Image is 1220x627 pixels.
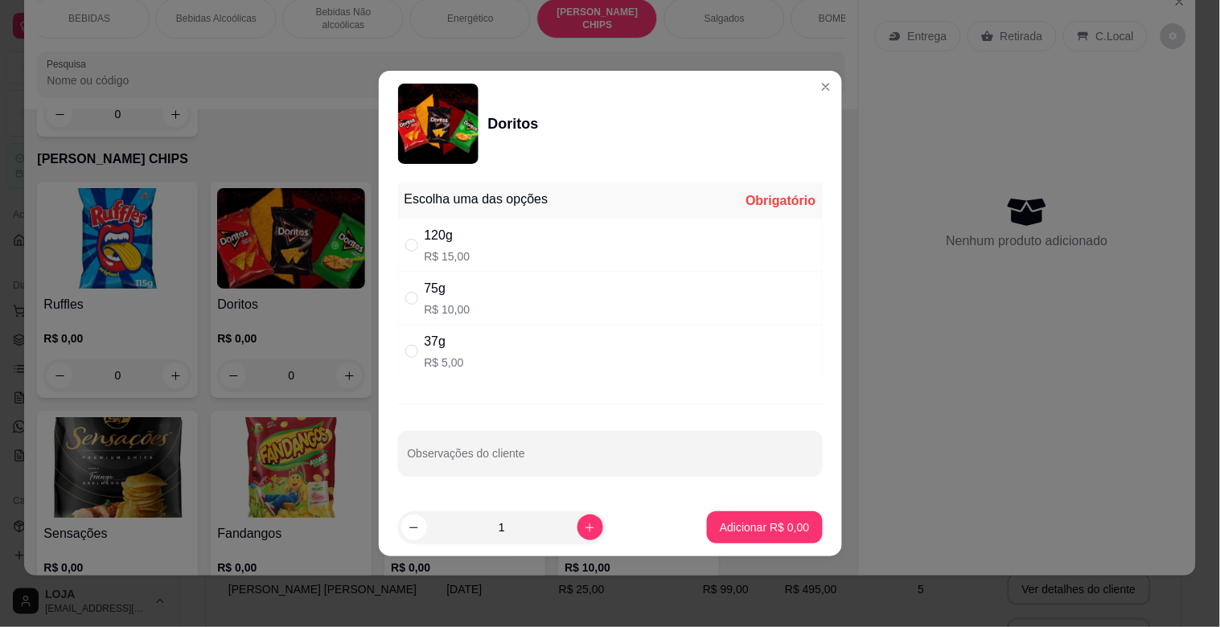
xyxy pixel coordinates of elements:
[707,511,822,543] button: Adicionar R$ 0,00
[425,279,470,298] div: 75g
[746,191,815,211] div: Obrigatório
[405,190,548,209] div: Escolha uma das opções
[577,514,603,540] button: increase-product-quantity
[425,354,464,371] p: R$ 5,00
[813,74,839,100] button: Close
[401,514,427,540] button: decrease-product-quantity
[425,248,470,264] p: R$ 15,00
[398,84,479,164] img: product-image
[488,113,539,135] div: Doritos
[720,519,809,535] p: Adicionar R$ 0,00
[425,332,464,351] div: 37g
[425,226,470,245] div: 120g
[408,452,813,468] input: Observações do cliente
[425,301,470,318] p: R$ 10,00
